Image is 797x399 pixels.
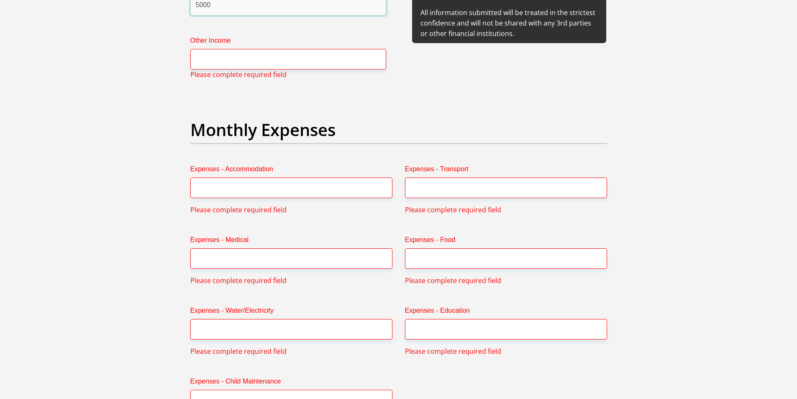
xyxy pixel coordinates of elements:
[190,306,392,319] label: Expenses - Water/Electricity
[190,319,392,340] input: Expenses - Water/Electricity
[405,205,501,215] span: Please complete required field
[405,319,607,340] input: Expenses - Education
[190,205,287,215] span: Please complete required field
[405,275,501,286] span: Please complete required field
[405,346,501,356] span: Please complete required field
[190,178,392,198] input: Expenses - Accommodation
[190,70,287,80] span: Please complete required field
[190,248,392,269] input: Expenses - Medical
[190,376,392,390] label: Expenses - Child Maintenance
[190,346,287,356] span: Please complete required field
[405,306,607,319] label: Expenses - Education
[190,49,386,70] input: Other Income
[405,164,607,178] label: Expenses - Transport
[190,235,392,248] label: Expenses - Medical
[190,164,392,178] label: Expenses - Accommodation
[190,120,607,140] h2: Monthly Expenses
[405,178,607,198] input: Expenses - Transport
[405,248,607,269] input: Expenses - Food
[190,36,386,49] label: Other Income
[190,275,287,286] span: Please complete required field
[405,235,607,248] label: Expenses - Food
